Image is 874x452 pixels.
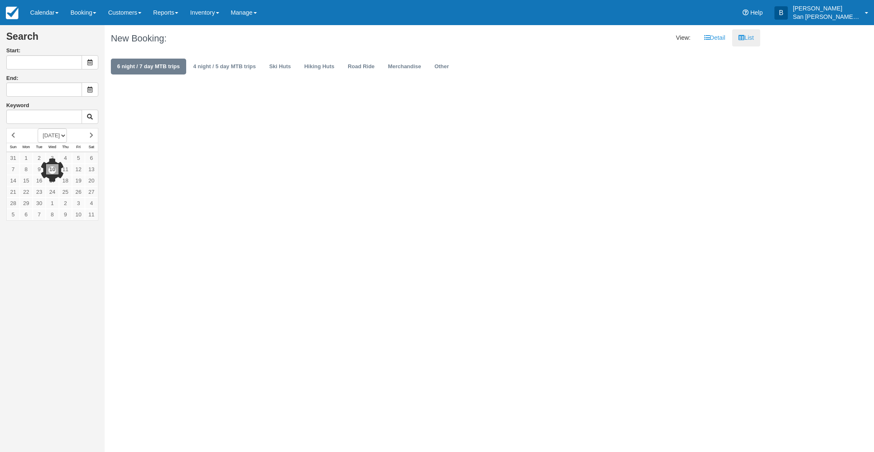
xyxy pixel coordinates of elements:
label: Start: [6,47,98,55]
img: checkfront-main-nav-mini-logo.png [6,7,18,19]
i: Help [743,10,748,15]
a: Ski Huts [263,59,297,75]
div: B [774,6,788,20]
h1: New Booking: [111,33,426,44]
a: 6 night / 7 day MTB trips [111,59,186,75]
label: Keyword [6,102,29,108]
a: 4 night / 5 day MTB trips [187,59,262,75]
a: List [732,29,760,46]
a: Hiking Huts [298,59,341,75]
p: San [PERSON_NAME] Hut Systems [793,13,860,21]
a: Detail [698,29,732,46]
a: 10 [46,164,59,175]
button: Keyword Search [82,110,98,124]
a: Road Ride [341,59,381,75]
li: View: [670,29,697,46]
span: Help [750,9,763,16]
label: End: [6,75,18,81]
h2: Search [6,31,98,47]
a: Merchandise [382,59,427,75]
p: [PERSON_NAME] [793,4,860,13]
a: Other [428,59,455,75]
